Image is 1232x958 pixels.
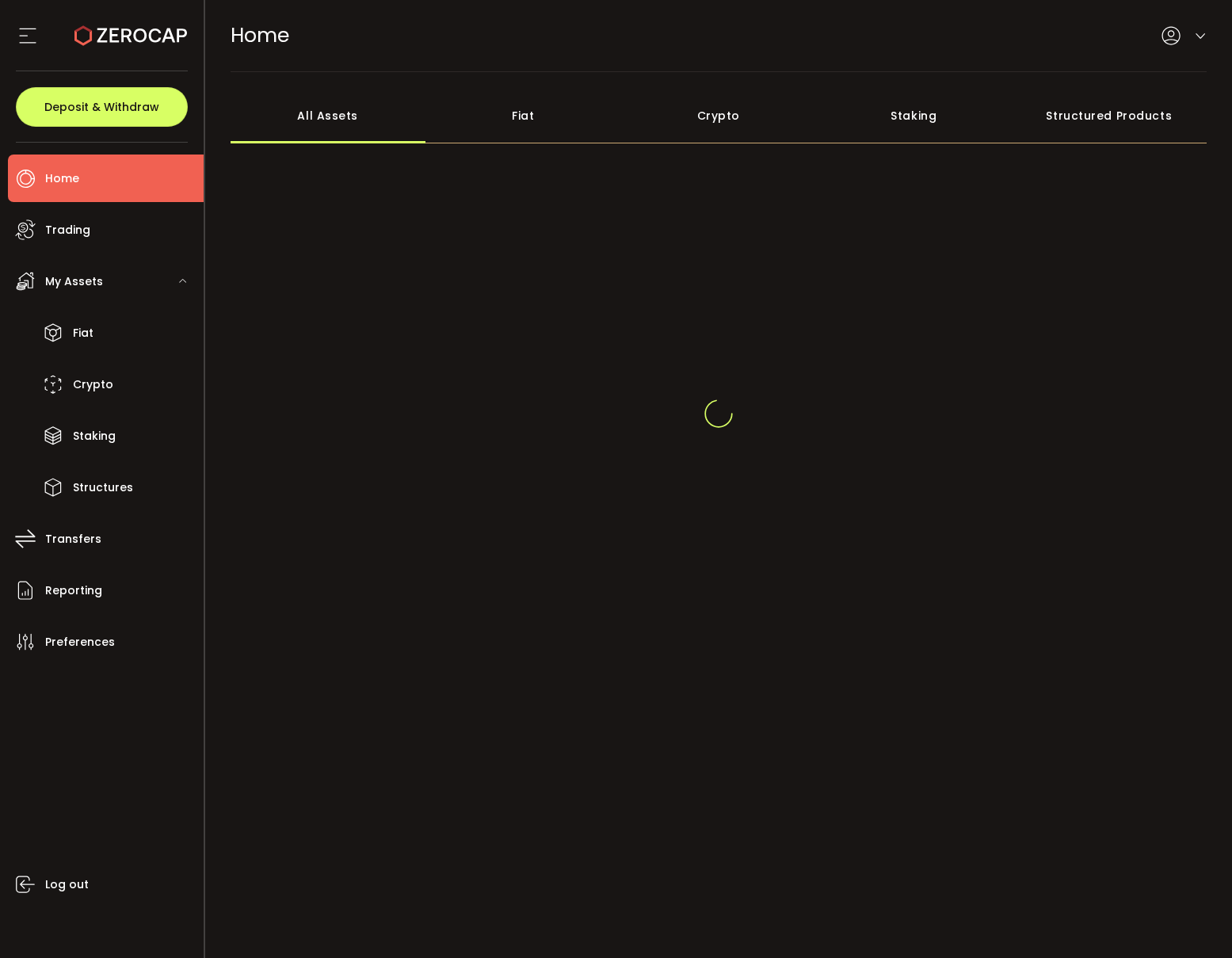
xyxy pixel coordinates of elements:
span: Trading [45,219,90,242]
div: Crypto [621,88,817,143]
button: Deposit & Withdraw [16,87,188,127]
span: Home [45,167,79,190]
span: Log out [45,873,89,896]
div: All Assets [231,88,426,143]
span: Transfers [45,528,101,551]
span: Home [231,21,289,49]
span: Crypto [73,373,113,396]
span: Staking [73,425,116,448]
span: Fiat [73,322,93,345]
span: Deposit & Withdraw [44,101,159,113]
div: Staking [816,88,1012,143]
div: Structured Products [1012,88,1207,143]
div: Fiat [425,88,621,143]
span: Structures [73,476,133,499]
span: Reporting [45,579,102,602]
span: Preferences [45,631,115,654]
span: My Assets [45,270,103,293]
